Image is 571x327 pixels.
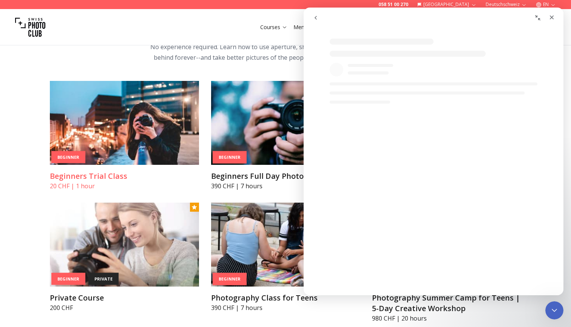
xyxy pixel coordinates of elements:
img: Photography Class for Teens [211,203,360,287]
iframe: Intercom live chat [304,8,563,295]
img: Swiss photo club [15,12,45,42]
p: 390 CHF | 7 hours [211,181,360,191]
div: Beginner [213,273,247,285]
a: Beginners Full Day Photography CourseBeginnerBeginners Full Day Photography Course390 CHF | 7 hours [211,81,360,191]
div: Beginner [213,151,247,164]
h3: Beginners Full Day Photography Course [211,171,360,181]
h3: Photography Summer Camp for Teens | 5-Day Creative Workshop [372,293,521,314]
h3: Private Course [50,293,199,303]
img: Beginners Full Day Photography Course [211,81,360,165]
h3: Beginners Trial Class [50,171,199,181]
h3: Photography Class for Teens [211,293,360,303]
p: 390 CHF | 7 hours [211,303,360,312]
a: Courses [260,23,287,31]
div: Beginner [51,151,85,163]
p: 20 CHF | 1 hour [50,181,199,191]
button: Courses [257,22,290,33]
a: 058 51 00 270 [378,2,408,8]
iframe: Intercom live chat [545,301,563,319]
a: Membership [293,23,324,31]
img: Private Course [50,203,199,287]
a: Photography Class for TeensBeginnerPhotography Class for Teens390 CHF | 7 hours [211,203,360,312]
a: Private CourseBeginnerprivatePrivate Course200 CHF [50,203,199,312]
p: 200 CHF [50,303,199,312]
button: Membership [290,22,327,33]
a: Beginners Trial ClassBeginnerBeginners Trial Class20 CHF | 1 hour [50,81,199,191]
img: Beginners Trial Class [50,81,199,165]
p: 980 CHF | 20 hours [372,314,521,323]
div: Beginner [51,273,85,285]
div: private [88,273,119,285]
